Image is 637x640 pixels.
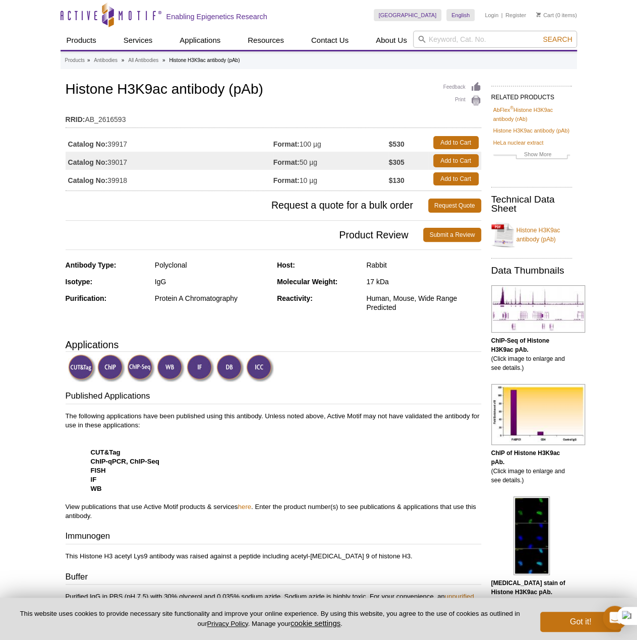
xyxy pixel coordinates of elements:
[66,109,481,125] td: AB_2616593
[66,170,273,188] td: 39918
[374,9,442,21] a: [GEOGRAPHIC_DATA]
[273,152,389,170] td: 50 µg
[513,496,550,575] img: Histone H3K9ac antibody (pAb) tested by immunofluorescence.
[446,9,475,21] a: English
[291,619,340,627] button: cookie settings
[388,176,404,185] strong: $130
[493,150,570,161] a: Show More
[366,261,481,270] div: Rabbit
[501,9,503,21] li: |
[491,285,585,333] img: Histone H3K9ac antibody (pAb) tested by ChIP-Seq.
[91,476,97,483] strong: IF
[242,31,290,50] a: Resources
[66,261,117,269] strong: Antibody Type:
[273,158,300,167] strong: Format:
[388,158,404,167] strong: $305
[61,31,102,50] a: Products
[428,199,481,213] a: Request Quote
[491,337,549,353] b: ChIP-Seq of Histone H3K9ac pAb.
[66,552,481,561] p: This Histone H3 acetyl Lys9 antibody was raised against a peptide including acetyl-[MEDICAL_DATA]...
[16,609,524,628] p: This website uses cookies to provide necessary site functionality and improve your online experie...
[510,105,513,110] sup: ®
[68,140,108,149] strong: Catalog No:
[273,170,389,188] td: 10 µg
[66,337,481,352] h3: Applications
[166,12,267,21] h2: Enabling Epigenetics Research
[536,12,541,17] img: Your Cart
[277,261,295,269] strong: Host:
[540,612,621,632] button: Got it!
[370,31,413,50] a: About Us
[491,86,572,104] h2: RELATED PRODUCTS
[87,57,90,63] li: »
[91,467,106,474] strong: FISH
[162,57,165,63] li: »
[91,449,121,456] strong: CUT&Tag
[91,458,159,465] strong: ChIP-qPCR, ChIP-Seq
[491,266,572,275] h2: Data Thumbnails
[366,277,481,286] div: 17 kDa
[366,294,481,312] div: Human, Mouse, Wide Range Predicted
[173,31,226,50] a: Applications
[68,176,108,185] strong: Catalog No:
[491,449,572,485] p: (Click image to enlarge and see details.)
[491,195,572,213] h2: Technical Data Sheet
[433,154,479,167] a: Add to Cart
[433,172,479,185] a: Add to Cart
[127,354,155,382] img: ChIP-Seq Validated
[66,592,481,628] p: Purified IgG in PBS (pH 7.5) with 30% glycerol and 0.035% sodium azide. Sodium azide is highly to...
[443,82,481,93] a: Feedback
[505,12,526,19] a: Register
[238,503,251,510] a: here
[491,220,572,250] a: Histone H3K9ac antibody (pAb)
[66,412,481,521] p: The following applications have been published using this antibody. Unless noted above, Active Mo...
[216,354,244,382] img: Dot Blot Validated
[118,31,159,50] a: Services
[94,56,118,65] a: Antibodies
[273,134,389,152] td: 100 µg
[207,620,248,627] a: Privacy Policy
[66,134,273,152] td: 39917
[91,485,102,492] strong: WB
[66,228,424,242] span: Product Review
[491,579,572,615] p: (Click image to enlarge and see details.)
[491,450,560,466] b: ChIP of Histone H3K9ac pAb.
[603,606,627,630] div: Open Intercom Messenger
[493,126,569,135] a: Histone H3K9ac antibody (pAb)
[543,35,572,43] span: Search
[433,136,479,149] a: Add to Cart
[277,278,337,286] strong: Molecular Weight:
[413,31,577,48] input: Keyword, Cat. No.
[273,176,300,185] strong: Format:
[66,571,481,585] h3: Buffer
[491,336,572,372] p: (Click image to enlarge and see details.)
[66,294,107,302] strong: Purification:
[66,278,93,286] strong: Isotype:
[169,57,240,63] li: Histone H3K9ac antibody (pAb)
[187,354,214,382] img: Immunofluorescence Validated
[68,158,108,167] strong: Catalog No:
[155,277,269,286] div: IgG
[536,12,554,19] a: Cart
[305,31,355,50] a: Contact Us
[246,354,274,382] img: Immunocytochemistry Validated
[493,138,544,147] a: HeLa nuclear extract
[68,354,96,382] img: CUT&Tag Validated
[66,82,481,99] h1: Histone H3K9ac antibody (pAb)
[485,12,498,19] a: Login
[540,35,575,44] button: Search
[66,530,481,544] h3: Immunogen
[491,384,585,445] img: Histone H3K9ac antibody (pAb) tested by ChIP.
[273,140,300,149] strong: Format:
[66,115,85,124] strong: RRID:
[65,56,85,65] a: Products
[155,261,269,270] div: Polyclonal
[122,57,125,63] li: »
[491,580,565,596] b: [MEDICAL_DATA] stain of Histone H3K9ac pAb.
[66,390,481,404] h3: Published Applications
[66,152,273,170] td: 39017
[493,105,570,123] a: AbFlex®Histone H3K9ac antibody (rAb)
[423,228,481,242] a: Submit a Review
[155,294,269,303] div: Protein A Chromatography
[388,140,404,149] strong: $530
